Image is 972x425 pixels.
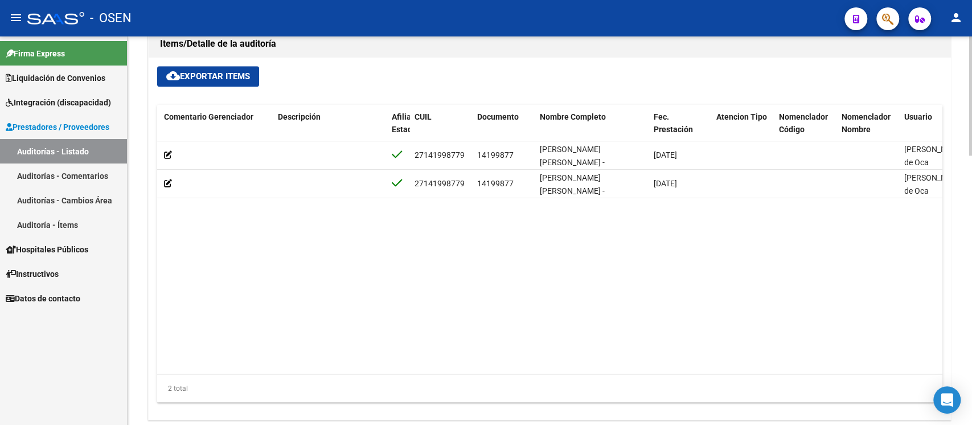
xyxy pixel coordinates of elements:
span: Prestadores / Proveedores [6,121,109,133]
span: Nombre Completo [540,112,606,121]
datatable-header-cell: Nomenclador Nombre [837,105,900,155]
datatable-header-cell: Afiliado Estado [387,105,410,155]
span: Instructivos [6,268,59,280]
span: [DATE] [654,179,677,188]
datatable-header-cell: Nomenclador Código [774,105,837,155]
datatable-header-cell: CUIL [410,105,473,155]
div: 2 total [157,374,942,403]
h1: Items/Detalle de la auditoría [160,35,940,53]
datatable-header-cell: Comentario Gerenciador [159,105,273,155]
span: [PERSON_NAME] [PERSON_NAME] - [540,173,605,195]
datatable-header-cell: Usuario [900,105,962,155]
span: Atencion Tipo [716,112,767,121]
span: Afiliado Estado [392,112,420,134]
span: CUIL [415,112,432,121]
span: [PERSON_NAME] de Oca [904,173,965,195]
datatable-header-cell: Descripción [273,105,387,155]
span: Nomenclador Nombre [842,112,891,134]
span: Usuario [904,112,932,121]
span: Documento [477,112,519,121]
datatable-header-cell: Documento [473,105,535,155]
span: [DATE] [654,150,677,160]
span: Nomenclador Código [779,112,828,134]
button: Exportar Items [157,66,259,87]
span: Firma Express [6,47,65,60]
div: Open Intercom Messenger [933,386,961,414]
span: Descripción [278,112,321,121]
span: Hospitales Públicos [6,243,88,256]
span: Comentario Gerenciador [164,112,253,121]
span: [PERSON_NAME] [PERSON_NAME] - [540,145,605,167]
mat-icon: person [949,11,963,24]
span: [PERSON_NAME] de Oca [904,145,965,167]
span: Integración (discapacidad) [6,96,111,109]
div: 27141998779 [415,177,465,190]
datatable-header-cell: Fec. Prestación [649,105,712,155]
span: Exportar Items [166,71,250,81]
span: Datos de contacto [6,292,80,305]
div: 27141998779 [415,149,465,162]
span: Liquidación de Convenios [6,72,105,84]
span: Fec. Prestación [654,112,693,134]
span: 14199877 [477,150,514,160]
mat-icon: menu [9,11,23,24]
datatable-header-cell: Atencion Tipo [712,105,774,155]
span: - OSEN [90,6,132,31]
datatable-header-cell: Nombre Completo [535,105,649,155]
mat-icon: cloud_download [166,69,180,83]
span: 14199877 [477,179,514,188]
